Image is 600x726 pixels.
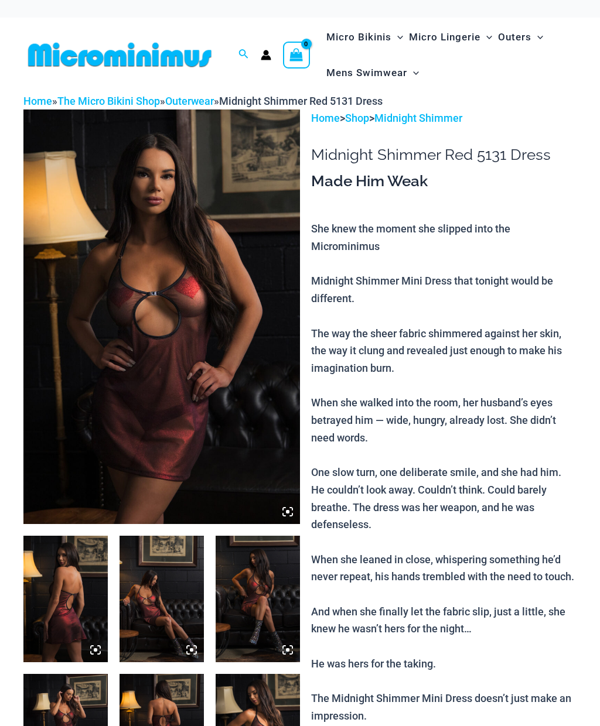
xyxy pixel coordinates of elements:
a: Micro LingerieMenu ToggleMenu Toggle [406,19,495,55]
h3: Made Him Weak [311,172,577,191]
span: Midnight Shimmer Red 5131 Dress [219,95,383,107]
a: Search icon link [238,47,249,62]
a: Midnight Shimmer [374,112,462,124]
a: Account icon link [261,50,271,60]
img: Midnight Shimmer Red 5131 Dress [23,536,108,662]
p: > > [311,109,577,127]
span: » » » [23,95,383,107]
h1: Midnight Shimmer Red 5131 Dress [311,146,577,164]
span: Micro Lingerie [409,22,480,52]
a: Micro BikinisMenu ToggleMenu Toggle [323,19,406,55]
img: MM SHOP LOGO FLAT [23,42,216,68]
a: Outerwear [165,95,214,107]
span: Menu Toggle [531,22,543,52]
img: Midnight Shimmer Red 5131 Dress [216,536,300,662]
span: Outers [498,22,531,52]
img: Midnight Shimmer Red 5131 Dress [120,536,204,662]
a: View Shopping Cart, empty [283,42,310,69]
nav: Site Navigation [322,18,577,93]
a: Mens SwimwearMenu ToggleMenu Toggle [323,55,422,91]
a: Home [23,95,52,107]
span: Micro Bikinis [326,22,391,52]
a: Home [311,112,340,124]
a: The Micro Bikini Shop [57,95,160,107]
span: Mens Swimwear [326,58,407,88]
a: OutersMenu ToggleMenu Toggle [495,19,546,55]
img: Midnight Shimmer Red 5131 Dress [23,109,300,524]
span: Menu Toggle [480,22,492,52]
span: Menu Toggle [407,58,419,88]
span: Menu Toggle [391,22,403,52]
a: Shop [345,112,369,124]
